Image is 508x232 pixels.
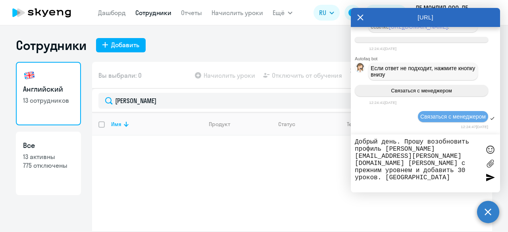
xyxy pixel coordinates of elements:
button: ЛЕ МОНЛИД ООО, ЛЕ МОНЛИД ООО [412,3,501,22]
p: 13 сотрудников [23,96,74,105]
span: Если ответ не подходит, нажмите кнопку внизу [371,65,477,78]
p: ЛЕ МОНЛИД ООО, ЛЕ МОНЛИД ООО [416,3,489,22]
div: Продукт [209,121,271,128]
a: Отчеты [181,9,202,17]
h3: Все [23,140,74,151]
span: RU [319,8,326,17]
button: Балансbalance [365,5,407,21]
h3: Английский [23,84,74,94]
input: Поиск по имени, email, продукту или статусу [98,93,486,109]
span: Связаться с менеджером [420,113,486,120]
h1: Сотрудники [16,37,87,53]
time: 12:24:47[DATE] [461,125,488,129]
div: Продукт [209,121,230,128]
a: Начислить уроки [212,9,263,17]
button: Связаться с менеджером [355,85,488,96]
div: Статус [278,121,333,128]
img: english [23,69,36,82]
div: Autofaq bot [355,56,500,61]
div: Статус [278,121,295,128]
div: Текущий уровень [339,121,406,128]
a: Все13 активны775 отключены [16,132,81,195]
span: Ещё [273,8,285,17]
span: Вы выбрали: 0 [98,71,142,80]
img: bot avatar [355,63,365,75]
time: 12:24:41[DATE] [369,100,396,105]
time: 12:24:41[DATE] [369,46,396,51]
button: Добавить [96,38,146,52]
button: RU [314,5,340,21]
p: 775 отключены [23,161,74,170]
div: Добавить [111,40,139,50]
a: Сотрудники [135,9,171,17]
div: Имя [111,121,202,128]
p: 13 активны [23,152,74,161]
textarea: Добрый день. Прошу возобновить профиль [PERSON_NAME][EMAIL_ADDRESS][PERSON_NAME][DOMAIN_NAME] [PE... [355,138,480,188]
button: Ещё [273,5,292,21]
a: Английский13 сотрудников [16,62,81,125]
label: Лимит 10 файлов [484,157,496,169]
div: Имя [111,121,121,128]
div: Текущий уровень [347,121,392,128]
a: Дашборд [98,9,126,17]
span: Связаться с менеджером [391,88,452,94]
